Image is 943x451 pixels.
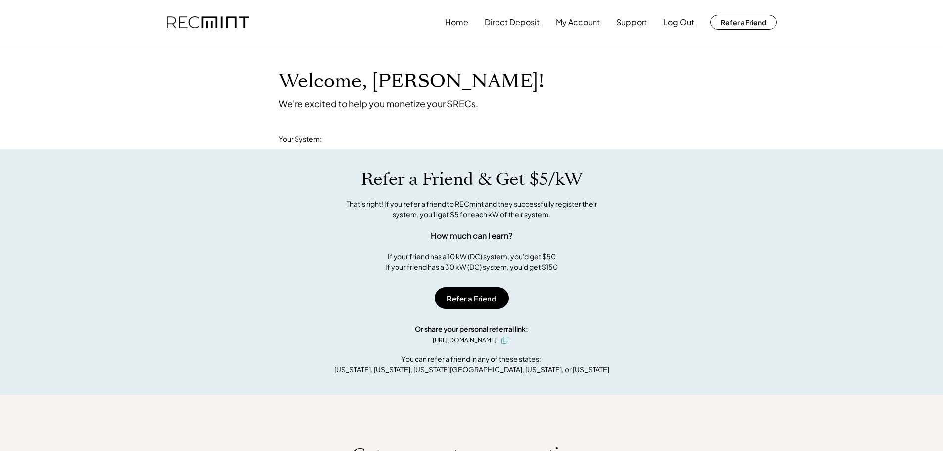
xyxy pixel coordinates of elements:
[167,16,249,29] img: recmint-logotype%403x.png
[361,169,583,190] h1: Refer a Friend & Get $5/kW
[435,287,509,309] button: Refer a Friend
[499,334,511,346] button: click to copy
[445,12,468,32] button: Home
[616,12,647,32] button: Support
[415,324,528,334] div: Or share your personal referral link:
[663,12,694,32] button: Log Out
[279,98,478,109] div: We're excited to help you monetize your SRECs.
[334,354,609,375] div: You can refer a friend in any of these states: [US_STATE], [US_STATE], [US_STATE][GEOGRAPHIC_DATA...
[433,336,496,345] div: [URL][DOMAIN_NAME]
[385,251,558,272] div: If your friend has a 10 kW (DC) system, you'd get $50 If your friend has a 30 kW (DC) system, you...
[556,12,600,32] button: My Account
[710,15,777,30] button: Refer a Friend
[336,199,608,220] div: That's right! If you refer a friend to RECmint and they successfully register their system, you'l...
[431,230,513,242] div: How much can I earn?
[279,134,322,144] div: Your System:
[485,12,540,32] button: Direct Deposit
[279,70,544,93] h1: Welcome, [PERSON_NAME]!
